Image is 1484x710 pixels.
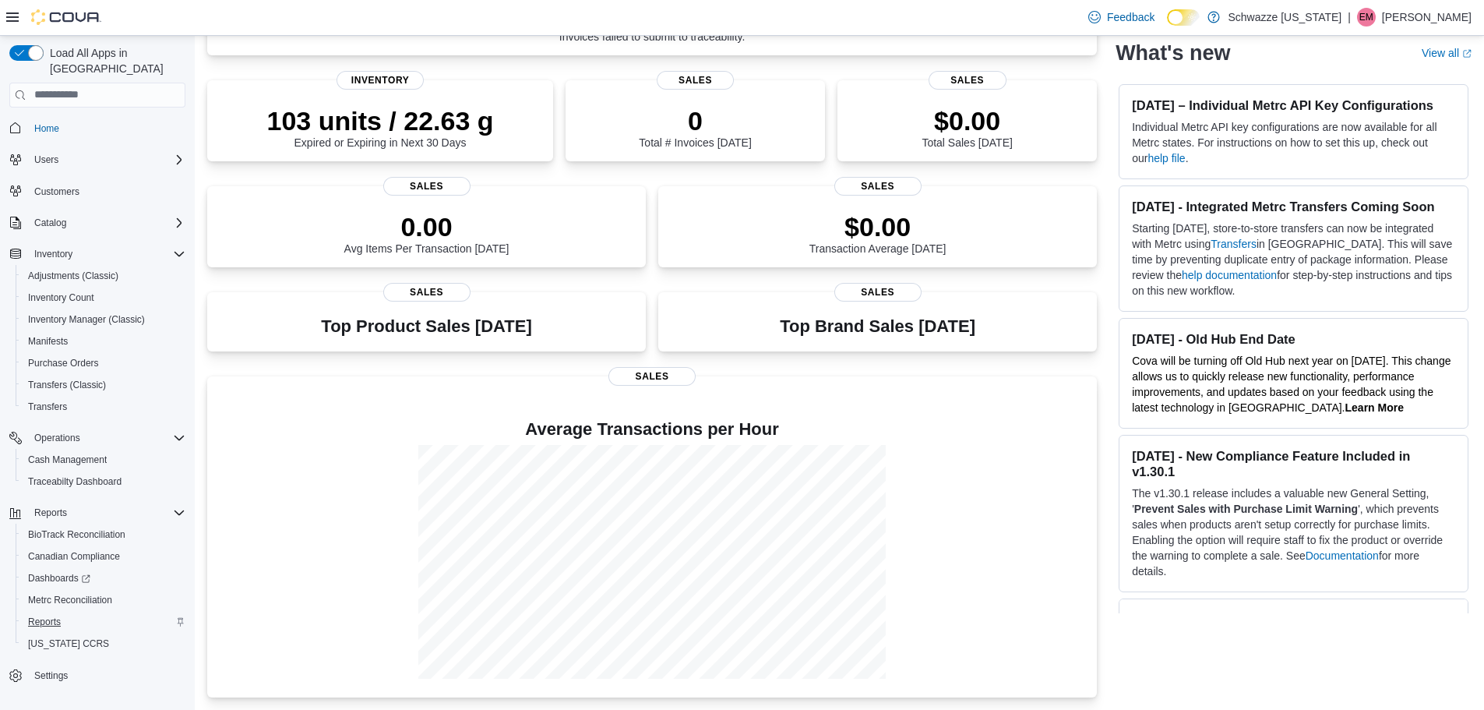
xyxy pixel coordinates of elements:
[1132,448,1455,479] h3: [DATE] - New Compliance Feature Included in v1.30.1
[809,211,946,255] div: Transaction Average [DATE]
[1182,269,1277,281] a: help documentation
[28,503,73,522] button: Reports
[28,594,112,606] span: Metrc Reconciliation
[28,401,67,413] span: Transfers
[3,243,192,265] button: Inventory
[3,212,192,234] button: Catalog
[16,611,192,633] button: Reports
[28,616,61,628] span: Reports
[834,283,922,302] span: Sales
[1132,119,1455,166] p: Individual Metrc API key configurations are now available for all Metrc states. For instructions ...
[16,633,192,655] button: [US_STATE] CCRS
[16,309,192,330] button: Inventory Manager (Classic)
[1132,355,1451,414] span: Cova will be turning off Old Hub next year on [DATE]. This change allows us to quickly release ne...
[28,150,65,169] button: Users
[1462,49,1472,58] svg: External link
[28,429,86,447] button: Operations
[28,429,185,447] span: Operations
[1422,47,1472,59] a: View allExternal link
[22,547,126,566] a: Canadian Compliance
[3,502,192,524] button: Reports
[22,310,151,329] a: Inventory Manager (Classic)
[1132,199,1455,214] h3: [DATE] - Integrated Metrc Transfers Coming Soon
[22,613,67,631] a: Reports
[28,572,90,585] span: Dashboards
[28,666,185,685] span: Settings
[1134,503,1358,515] strong: Prevent Sales with Purchase Limit Warning
[22,525,185,544] span: BioTrack Reconciliation
[22,591,118,609] a: Metrc Reconciliation
[22,354,185,373] span: Purchase Orders
[28,291,94,304] span: Inventory Count
[267,105,494,149] div: Expired or Expiring in Next 30 Days
[34,122,59,135] span: Home
[321,317,531,336] h3: Top Product Sales [DATE]
[34,217,66,229] span: Catalog
[22,634,185,653] span: Washington CCRS
[639,105,751,149] div: Total # Invoices [DATE]
[383,177,471,196] span: Sales
[28,357,99,369] span: Purchase Orders
[1306,549,1379,562] a: Documentation
[1132,331,1455,347] h3: [DATE] - Old Hub End Date
[16,287,192,309] button: Inventory Count
[16,396,192,418] button: Transfers
[1345,401,1404,414] a: Learn More
[44,45,185,76] span: Load All Apps in [GEOGRAPHIC_DATA]
[22,450,113,469] a: Cash Management
[22,288,185,307] span: Inventory Count
[16,352,192,374] button: Purchase Orders
[16,589,192,611] button: Metrc Reconciliation
[22,525,132,544] a: BioTrack Reconciliation
[3,149,192,171] button: Users
[16,330,192,352] button: Manifests
[639,105,751,136] p: 0
[22,634,115,653] a: [US_STATE] CCRS
[16,449,192,471] button: Cash Management
[22,354,105,373] a: Purchase Orders
[344,211,509,255] div: Avg Items Per Transaction [DATE]
[22,332,185,351] span: Manifests
[1132,486,1455,579] p: The v1.30.1 release includes a valuable new General Setting, ' ', which prevents sales when produ...
[28,503,185,522] span: Reports
[22,397,185,416] span: Transfers
[22,288,100,307] a: Inventory Count
[929,71,1006,90] span: Sales
[28,528,125,541] span: BioTrack Reconciliation
[28,638,109,650] span: [US_STATE] CCRS
[344,211,509,242] p: 0.00
[3,117,192,140] button: Home
[834,177,922,196] span: Sales
[337,71,424,90] span: Inventory
[28,214,72,232] button: Catalog
[1082,2,1161,33] a: Feedback
[22,267,125,285] a: Adjustments (Classic)
[22,547,185,566] span: Canadian Compliance
[28,150,185,169] span: Users
[28,119,65,138] a: Home
[1357,8,1376,26] div: Eric McQueen
[22,267,185,285] span: Adjustments (Classic)
[922,105,1012,149] div: Total Sales [DATE]
[22,472,185,491] span: Traceabilty Dashboard
[16,265,192,287] button: Adjustments (Classic)
[22,591,185,609] span: Metrc Reconciliation
[34,185,79,198] span: Customers
[1211,238,1257,250] a: Transfers
[28,475,122,488] span: Traceabilty Dashboard
[1107,9,1154,25] span: Feedback
[28,313,145,326] span: Inventory Manager (Classic)
[267,105,494,136] p: 103 units / 22.63 g
[22,332,74,351] a: Manifests
[22,472,128,491] a: Traceabilty Dashboard
[1116,41,1230,65] h2: What's new
[16,524,192,546] button: BioTrack Reconciliation
[1359,8,1373,26] span: EM
[22,450,185,469] span: Cash Management
[28,182,86,201] a: Customers
[28,182,185,201] span: Customers
[1348,8,1351,26] p: |
[28,270,118,282] span: Adjustments (Classic)
[34,432,80,444] span: Operations
[22,310,185,329] span: Inventory Manager (Classic)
